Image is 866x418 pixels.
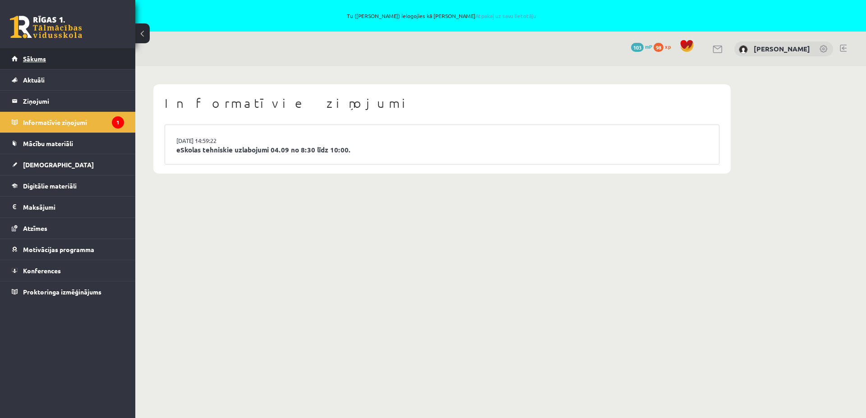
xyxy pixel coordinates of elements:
legend: Ziņojumi [23,91,124,111]
span: Atzīmes [23,224,47,232]
span: mP [645,43,652,50]
a: Atzīmes [12,218,124,239]
i: 1 [112,116,124,129]
a: Motivācijas programma [12,239,124,260]
span: 103 [631,43,644,52]
span: [DEMOGRAPHIC_DATA] [23,161,94,169]
a: Ziņojumi [12,91,124,111]
span: Motivācijas programma [23,245,94,253]
legend: Maksājumi [23,197,124,217]
span: Sākums [23,55,46,63]
a: eSkolas tehniskie uzlabojumi 04.09 no 8:30 līdz 10:00. [176,145,708,155]
a: 103 mP [631,43,652,50]
a: Konferences [12,260,124,281]
a: Aktuāli [12,69,124,90]
a: [DEMOGRAPHIC_DATA] [12,154,124,175]
span: Mācību materiāli [23,139,73,147]
span: Konferences [23,266,61,275]
h1: Informatīvie ziņojumi [165,96,719,111]
a: [PERSON_NAME] [754,44,810,53]
span: Tu ([PERSON_NAME]) ielogojies kā [PERSON_NAME] [104,13,779,18]
img: Aleksejs Reuts [739,45,748,54]
span: Proktoringa izmēģinājums [23,288,101,296]
a: Maksājumi [12,197,124,217]
a: [DATE] 14:59:22 [176,136,244,145]
span: xp [665,43,671,50]
a: Digitālie materiāli [12,175,124,196]
a: Atpakaļ uz savu lietotāju [475,12,536,19]
span: Aktuāli [23,76,45,84]
a: Sākums [12,48,124,69]
span: Digitālie materiāli [23,182,77,190]
a: 98 xp [654,43,675,50]
a: Informatīvie ziņojumi1 [12,112,124,133]
span: 98 [654,43,663,52]
a: Mācību materiāli [12,133,124,154]
a: Proktoringa izmēģinājums [12,281,124,302]
legend: Informatīvie ziņojumi [23,112,124,133]
a: Rīgas 1. Tālmācības vidusskola [10,16,82,38]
